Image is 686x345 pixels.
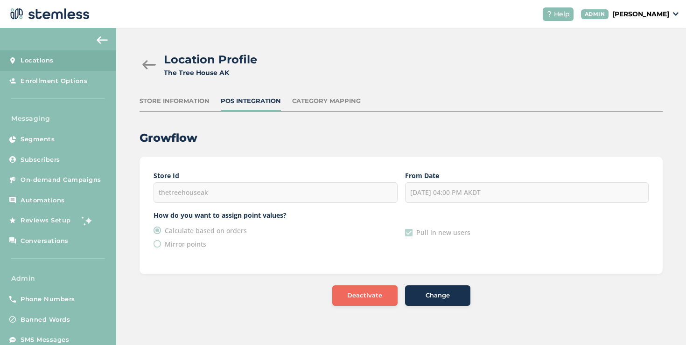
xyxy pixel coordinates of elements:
label: How do you want to assign point values? [154,210,397,220]
div: The Tree House AK [164,68,257,78]
div: Category Mapping [292,97,361,106]
span: Enrollment Options [21,76,87,86]
span: Deactivate [347,291,382,300]
span: Phone Numbers [21,295,75,304]
div: POS Integration [221,97,281,106]
button: Deactivate [332,285,398,306]
span: Banned Words [21,315,70,324]
h2: Growflow [140,131,663,145]
span: Subscribers [21,155,60,165]
label: From Date [405,171,649,180]
button: Change [405,285,470,306]
div: Store Information [140,97,210,106]
span: Conversations [21,236,69,246]
p: [PERSON_NAME] [612,9,669,19]
span: Automations [21,196,65,205]
h2: Location Profile [164,51,257,68]
img: icon_down-arrow-small-66adaf34.svg [673,12,679,16]
span: Help [554,9,570,19]
label: Store Id [154,171,397,180]
span: Segments [21,135,55,144]
span: On-demand Campaigns [21,175,101,185]
iframe: Chat Widget [639,300,686,345]
img: logo-dark-0685b13c.svg [7,5,90,23]
span: Reviews Setup [21,216,71,225]
span: Change [426,291,450,300]
img: icon-arrow-back-accent-c549486e.svg [97,36,108,44]
div: ADMIN [581,9,609,19]
img: icon-help-white-03924b79.svg [546,11,552,17]
span: SMS Messages [21,335,69,345]
span: Locations [21,56,54,65]
img: glitter-stars-b7820f95.gif [78,211,97,230]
